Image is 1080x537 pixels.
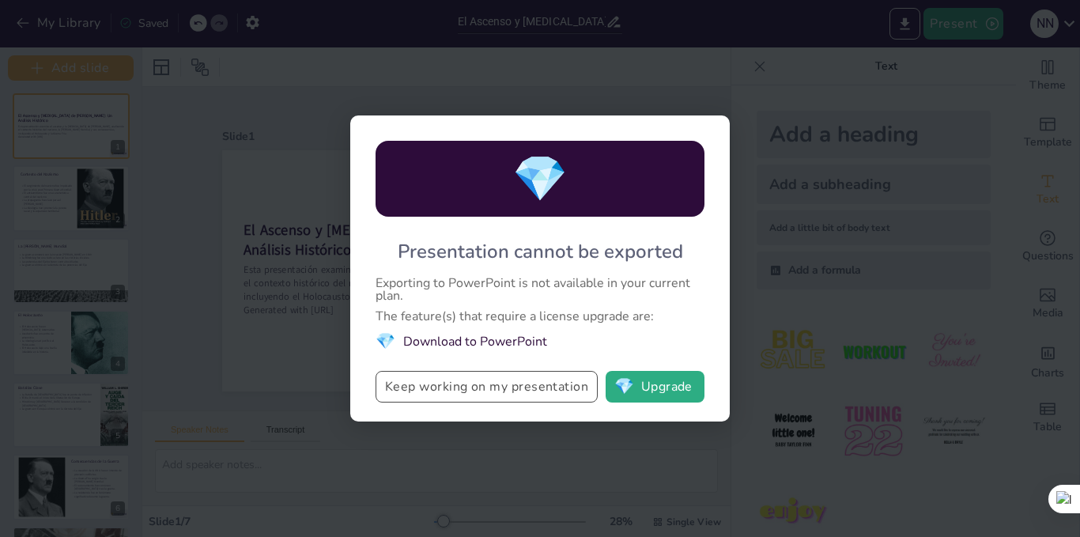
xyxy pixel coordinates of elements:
[398,239,683,264] div: Presentation cannot be exported
[614,379,634,395] span: diamond
[376,331,395,352] span: diamond
[512,149,568,210] span: diamond
[376,331,704,352] li: Download to PowerPoint
[376,277,704,302] div: Exporting to PowerPoint is not available in your current plan.
[376,310,704,323] div: The feature(s) that require a license upgrade are:
[376,371,598,403] button: Keep working on my presentation
[606,371,704,403] button: diamondUpgrade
